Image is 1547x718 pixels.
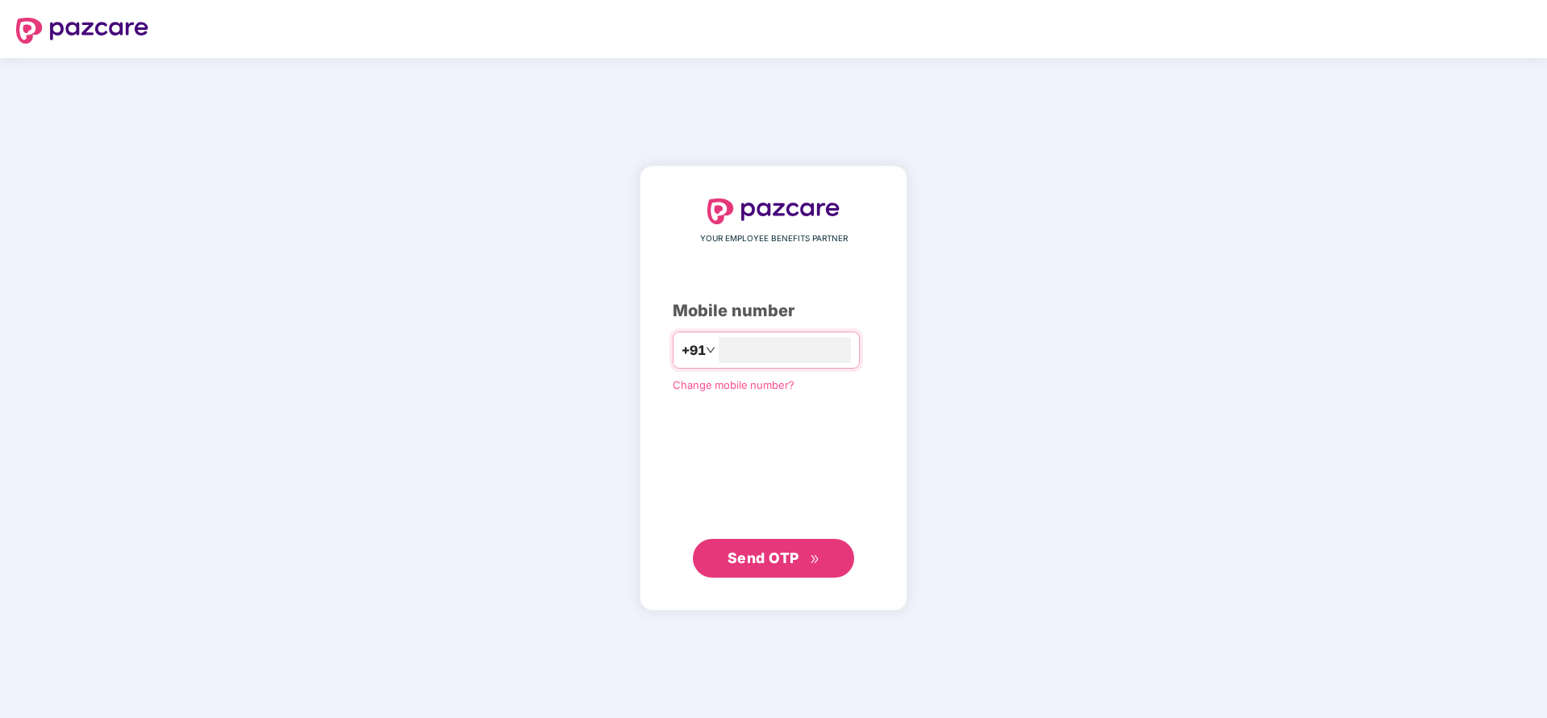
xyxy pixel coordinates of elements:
[707,198,840,224] img: logo
[693,539,854,578] button: Send OTPdouble-right
[728,549,799,566] span: Send OTP
[706,345,715,355] span: down
[700,232,848,245] span: YOUR EMPLOYEE BENEFITS PARTNER
[673,298,874,324] div: Mobile number
[810,554,820,565] span: double-right
[673,378,794,391] a: Change mobile number?
[16,18,148,44] img: logo
[682,340,706,361] span: +91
